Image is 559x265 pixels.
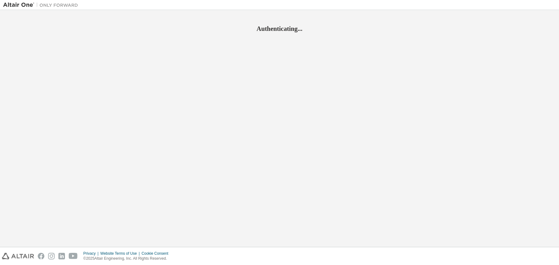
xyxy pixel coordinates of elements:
[100,251,141,256] div: Website Terms of Use
[69,253,78,259] img: youtube.svg
[58,253,65,259] img: linkedin.svg
[3,25,556,33] h2: Authenticating...
[141,251,172,256] div: Cookie Consent
[83,256,172,261] p: © 2025 Altair Engineering, Inc. All Rights Reserved.
[2,253,34,259] img: altair_logo.svg
[3,2,81,8] img: Altair One
[38,253,44,259] img: facebook.svg
[83,251,100,256] div: Privacy
[48,253,55,259] img: instagram.svg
